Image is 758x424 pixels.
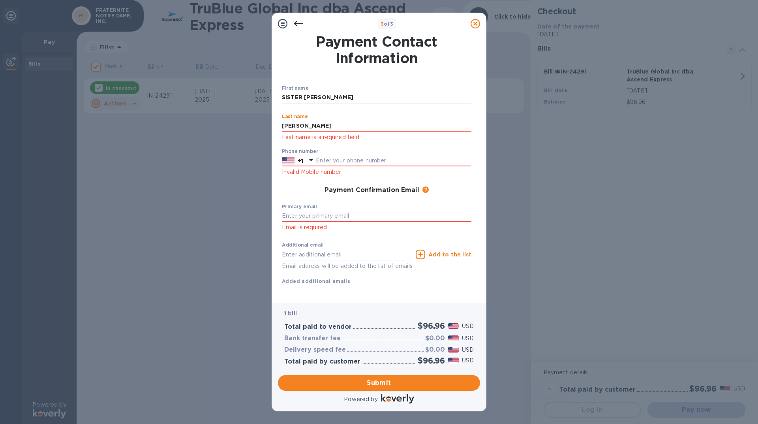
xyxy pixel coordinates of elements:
[344,395,377,403] p: Powered by
[282,86,308,91] label: First name
[418,321,445,331] h2: $96.96
[418,356,445,366] h2: $96.96
[284,335,341,342] h3: Bank transfer fee
[282,156,295,165] img: US
[448,335,459,341] img: USD
[282,114,308,119] label: Last name
[425,335,445,342] h3: $0.00
[325,187,419,194] h3: Payment Confirmation Email
[282,249,413,260] input: Enter additional email
[282,204,317,209] label: Primary email
[282,243,324,248] label: Additional email
[448,358,459,363] img: USD
[462,334,474,343] p: USD
[298,157,303,165] p: +1
[282,92,471,104] input: Enter your first name
[282,133,471,142] p: Last name is a required field
[462,356,474,365] p: USD
[381,21,384,27] span: 3
[282,278,350,284] b: Added additional emails
[381,21,394,27] b: of 3
[462,346,474,354] p: USD
[282,210,471,222] input: Enter your primary email
[284,323,352,331] h3: Total paid to vendor
[462,322,474,330] p: USD
[381,394,414,403] img: Logo
[284,378,474,388] span: Submit
[284,358,360,366] h3: Total paid by customer
[282,168,471,177] p: Invalid Mobile number
[282,149,318,154] label: Phone number
[448,347,459,352] img: USD
[284,310,297,317] b: 1 bill
[425,346,445,354] h3: $0.00
[428,251,471,258] u: Add to the list
[448,323,459,329] img: USD
[282,262,413,271] p: Email address will be added to the list of emails
[278,375,480,391] button: Submit
[282,120,471,132] input: Enter your last name
[284,346,346,354] h3: Delivery speed fee
[282,223,471,232] p: Email is required
[282,33,471,66] h1: Payment Contact Information
[316,155,471,167] input: Enter your phone number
